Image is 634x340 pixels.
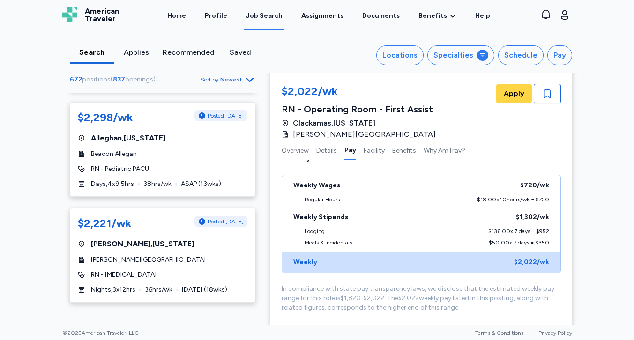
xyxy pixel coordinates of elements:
[113,75,125,83] span: 837
[246,11,283,21] div: Job Search
[547,45,572,65] button: Pay
[514,258,549,267] div: $2,022 /wk
[293,181,340,190] div: Weekly Wages
[182,285,227,295] span: [DATE] ( 18 wks)
[427,45,494,65] button: Specialties
[282,140,309,160] button: Overview
[293,258,317,267] div: Weekly
[62,7,77,22] img: Logo
[520,181,549,190] div: $720 /wk
[222,47,259,58] div: Saved
[91,149,137,159] span: Beacon Allegan
[392,140,416,160] button: Benefits
[305,196,340,203] div: Regular Hours
[344,140,356,160] button: Pay
[91,238,194,250] span: [PERSON_NAME] , [US_STATE]
[489,239,549,246] div: $50.00 x 7 days = $350
[293,118,375,129] span: Clackamas , [US_STATE]
[498,45,544,65] button: Schedule
[553,50,566,61] div: Pay
[316,140,337,160] button: Details
[91,285,135,295] span: Nights , 3 x 12 hrs
[477,196,549,203] div: $18.00 x 40 hours/wk = $720
[70,75,159,84] div: ( )
[504,88,524,99] span: Apply
[488,228,549,235] div: $136.00 x 7 days = $952
[496,84,532,103] button: Apply
[504,50,537,61] div: Schedule
[82,75,111,83] span: positions
[181,179,221,189] span: ASAP ( 13 wks)
[74,47,111,58] div: Search
[282,284,561,312] div: In compliance with state pay transparency laws, we disclose that the estimated weekly pay range f...
[433,50,473,61] div: Specialties
[85,7,119,22] span: American Traveler
[62,329,139,337] span: © 2025 American Traveler, LLC
[78,110,133,125] div: $2,298/wk
[293,213,348,222] div: Weekly Stipends
[364,140,385,160] button: Facility
[201,74,255,85] button: Sort byNewest
[70,75,82,83] span: 672
[91,255,206,265] span: [PERSON_NAME][GEOGRAPHIC_DATA]
[418,11,456,21] a: Benefits
[244,1,284,30] a: Job Search
[125,75,153,83] span: openings
[282,103,441,116] div: RN - Operating Room - First Assist
[282,84,441,101] div: $2,022/wk
[305,228,325,235] div: Lodging
[475,330,523,336] a: Terms & Conditions
[305,239,352,246] div: Meals & Incidentals
[418,11,447,21] span: Benefits
[516,213,549,222] div: $1,302 /wk
[91,270,157,280] span: RN - [MEDICAL_DATA]
[376,45,424,65] button: Locations
[91,133,165,144] span: Alleghan , [US_STATE]
[208,218,244,225] span: Posted [DATE]
[293,129,436,140] span: [PERSON_NAME][GEOGRAPHIC_DATA]
[220,76,242,83] span: Newest
[163,47,215,58] div: Recommended
[91,179,134,189] span: Days , 4 x 9.5 hrs
[91,164,149,174] span: RN - Pediatric PACU
[201,76,218,83] span: Sort by
[145,285,172,295] span: 36 hrs/wk
[78,216,132,231] div: $2,221/wk
[143,179,172,189] span: 38 hrs/wk
[118,47,155,58] div: Applies
[538,330,572,336] a: Privacy Policy
[208,112,244,119] span: Posted [DATE]
[382,50,418,61] div: Locations
[424,140,465,160] button: Why AmTrav?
